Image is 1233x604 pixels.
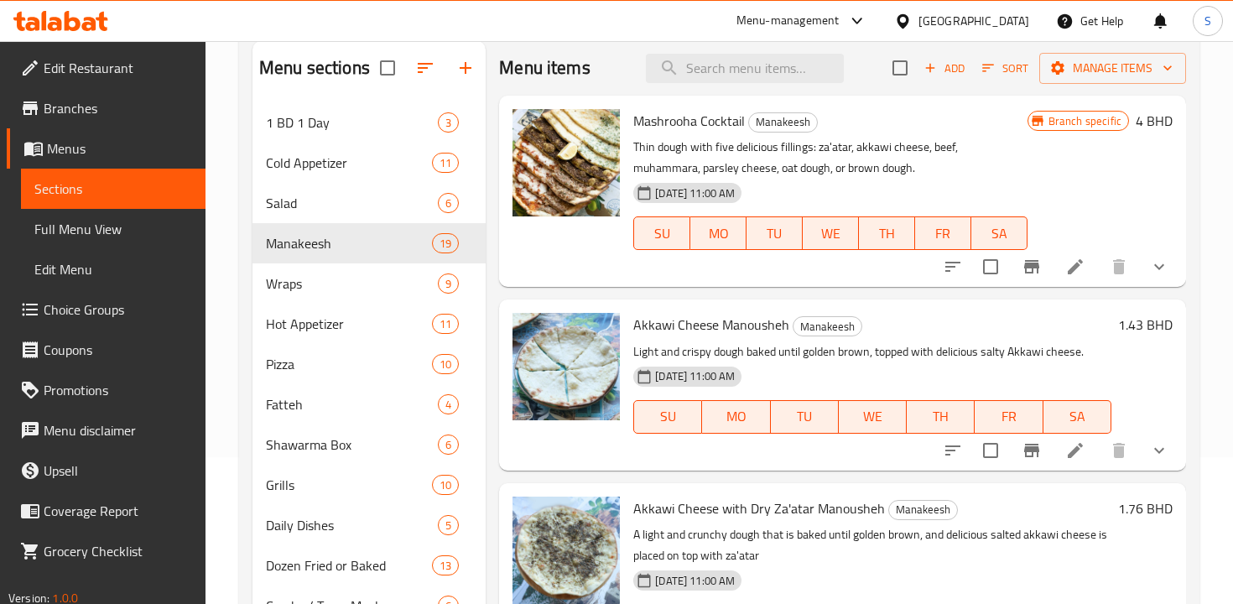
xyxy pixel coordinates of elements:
div: Grills10 [252,465,486,505]
a: Edit menu item [1065,257,1085,277]
span: Menus [47,138,192,159]
span: 4 [439,397,458,413]
button: Branch-specific-item [1012,430,1052,471]
div: items [438,394,459,414]
div: Hot Appetizer [266,314,432,334]
button: delete [1099,430,1139,471]
div: Daily Dishes [266,515,438,535]
svg: Show Choices [1149,257,1169,277]
span: 6 [439,437,458,453]
div: items [438,515,459,535]
span: TH [913,404,968,429]
a: Menus [7,128,205,169]
span: Pizza [266,354,432,374]
span: Sort items [971,55,1039,81]
a: Edit menu item [1065,440,1085,461]
a: Edit Menu [21,249,205,289]
span: 5 [439,518,458,534]
span: Sort [982,59,1028,78]
div: Dozen Fried or Baked13 [252,545,486,586]
a: Edit Restaurant [7,48,205,88]
span: WE [845,404,900,429]
h6: 4 BHD [1136,109,1173,133]
a: Promotions [7,370,205,410]
h2: Menu sections [259,55,370,81]
p: Light and crispy dough baked until golden brown, topped with delicious salty Akkawi cheese. [633,341,1111,362]
button: sort-choices [933,430,973,471]
div: Pizza10 [252,344,486,384]
span: Select section [882,50,918,86]
span: Wraps [266,273,438,294]
span: Branches [44,98,192,118]
span: Full Menu View [34,219,192,239]
span: SU [641,221,684,246]
div: items [432,354,459,374]
span: Dozen Fried or Baked [266,555,432,575]
span: 10 [433,477,458,493]
p: A light and crunchy dough that is baked until golden brown, and delicious salted akkawi cheese is... [633,524,1111,566]
a: Upsell [7,450,205,491]
span: FR [981,404,1036,429]
span: [DATE] 11:00 AM [648,368,741,384]
span: Manage items [1053,58,1173,79]
button: FR [915,216,971,250]
button: TH [907,400,975,434]
div: items [432,475,459,495]
span: 19 [433,236,458,252]
span: SA [978,221,1021,246]
span: FR [922,221,965,246]
button: TU [747,216,803,250]
span: TU [753,221,796,246]
div: items [432,555,459,575]
div: items [438,435,459,455]
div: Cold Appetizer11 [252,143,486,183]
button: SA [971,216,1027,250]
button: WE [803,216,859,250]
span: Sections [34,179,192,199]
button: Branch-specific-item [1012,247,1052,287]
a: Coverage Report [7,491,205,531]
span: [DATE] 11:00 AM [648,573,741,589]
span: 11 [433,316,458,332]
img: Akkawi Cheese with Dry Za'atar Manousheh [512,497,620,604]
span: Add item [918,55,971,81]
span: Grills [266,475,432,495]
button: SU [633,216,690,250]
span: Add [922,59,967,78]
span: Grocery Checklist [44,541,192,561]
span: 11 [433,155,458,171]
span: 9 [439,276,458,292]
span: Manakeesh [793,317,861,336]
a: Full Menu View [21,209,205,249]
h6: 1.43 BHD [1118,313,1173,336]
span: Akkawi Cheese Manousheh [633,312,789,337]
div: Manakeesh [888,500,958,520]
svg: Show Choices [1149,440,1169,461]
button: Add [918,55,971,81]
span: Branch specific [1042,113,1128,129]
button: TU [771,400,839,434]
img: Akkawi Cheese Manousheh [512,313,620,420]
button: Manage items [1039,53,1186,84]
div: Manakeesh19 [252,223,486,263]
span: 1 BD 1 Day [266,112,438,133]
button: Add section [445,48,486,88]
span: Mashrooha Cocktail [633,108,745,133]
div: items [438,193,459,213]
div: items [432,314,459,334]
span: SU [641,404,695,429]
span: Menu disclaimer [44,420,192,440]
a: Coupons [7,330,205,370]
span: Coupons [44,340,192,360]
div: items [432,153,459,173]
button: WE [839,400,907,434]
input: search [646,54,844,83]
button: MO [702,400,770,434]
span: Salad [266,193,438,213]
span: Sort sections [405,48,445,88]
span: Cold Appetizer [266,153,432,173]
span: MO [697,221,740,246]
